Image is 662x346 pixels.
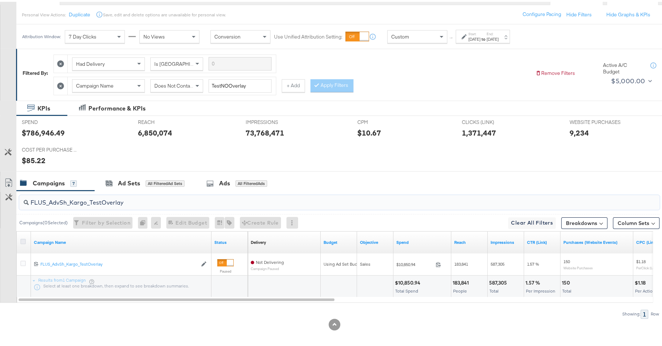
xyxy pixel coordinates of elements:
button: Configure Pacing [518,6,566,19]
div: $5,000.00 [611,74,645,85]
div: Performance & KPIs [88,102,146,111]
label: Start: [468,30,480,35]
span: Per Action [635,286,655,292]
div: Ad Sets [118,177,140,186]
span: Does Not Contain [154,81,194,87]
div: All Filtered Ads [235,178,267,185]
span: 150 [563,257,570,262]
span: Sales [360,259,370,265]
button: Column Sets [613,216,659,227]
span: Total Spend [395,286,418,292]
span: CPM [357,117,412,124]
span: 1.57 % [527,259,539,265]
div: Delivery [251,238,266,244]
div: 0 [138,215,151,227]
span: COST PER PURCHASE (WEBSITE EVENTS) [22,145,76,152]
div: Row [650,310,659,315]
label: End: [487,30,499,35]
button: Breakdowns [561,216,607,227]
span: REACH [138,117,193,124]
span: $1.18 [636,257,646,262]
label: Use Unified Attribution Setting: [274,32,342,39]
span: Conversion [214,32,241,38]
div: 1.57 % [526,278,542,285]
span: Per Impression [526,286,555,292]
a: Your campaign name. [34,238,209,244]
strong: to [480,35,487,40]
a: Reflects the ability of your Ad Campaign to achieve delivery based on ad states, schedule and bud... [251,238,266,244]
div: Campaigns ( 0 Selected) [19,218,68,224]
div: $786,946.49 [22,126,65,136]
div: KPIs [37,102,50,111]
a: The total amount spent to date. [396,238,448,244]
span: Clear All Filters [511,217,553,226]
span: IMPRESSIONS [246,117,300,124]
div: [DATE] [468,35,480,40]
div: 150 [562,278,572,285]
div: Ads [219,177,230,186]
span: CLICKS (LINK) [462,117,516,124]
button: Remove Filters [535,68,575,75]
div: All Filtered Ad Sets [146,178,185,185]
sub: Per Click (Link) [636,264,658,268]
div: 73,768,471 [246,126,284,136]
div: Save, edit and delete options are unavailable for personal view. [103,10,226,16]
div: 1,371,447 [462,126,496,136]
input: Enter a search term [209,55,271,69]
a: Your campaign's objective. [360,238,391,244]
span: Had Delivery [76,59,105,65]
span: SPEND [22,117,76,124]
div: Filtered By: [23,68,48,75]
button: Clear All Filters [508,216,556,227]
button: Hide Filters [566,9,592,16]
div: $85.22 [22,153,45,164]
div: Campaigns [33,177,65,186]
div: Showing: [622,310,641,315]
a: The number of times a purchase was made tracked by your Custom Audience pixel on your website aft... [563,238,630,244]
span: No Views [143,32,165,38]
sub: Campaign Paused [251,265,284,269]
a: The number of clicks received on a link in your ad divided by the number of impressions. [527,238,558,244]
button: + Add [282,77,305,90]
span: Custom [391,32,409,38]
span: WEBSITE PURCHASES [570,117,624,124]
input: Enter a search term [209,77,271,91]
div: 7 [70,178,77,185]
span: 7 Day Clicks [69,32,96,38]
span: 183,841 [454,259,468,265]
a: The number of times your ad was served. On mobile apps an ad is counted as served the first time ... [491,238,521,244]
div: [DATE] [487,35,499,40]
a: The maximum amount you're willing to spend on your ads, on average each day or over the lifetime ... [324,238,354,244]
input: Search Campaigns by Name, ID or Objective [29,191,601,205]
a: Shows the current state of your Ad Campaign. [214,238,245,244]
button: Hide Graphs & KPIs [606,9,650,16]
span: Total [562,286,571,292]
button: Duplicate [69,9,90,16]
sub: Website Purchases [563,264,593,268]
div: $10.67 [357,126,381,136]
div: 183,841 [453,278,471,285]
span: People [453,286,467,292]
div: 587,305 [489,278,509,285]
span: Is [GEOGRAPHIC_DATA] [154,59,210,65]
span: 587,305 [491,259,504,265]
div: $10,850.94 [395,278,423,285]
div: $1.18 [635,278,648,285]
span: ↑ [448,35,455,37]
div: 6,850,074 [138,126,172,136]
span: Campaign Name [76,81,114,87]
span: Not Delivering [256,258,284,263]
span: Total [489,286,499,292]
a: The number of people your ad was served to. [454,238,485,244]
span: $10,850.94 [396,260,433,265]
div: Attribution Window: [22,32,61,37]
button: $5,000.00 [608,73,653,85]
div: Using Ad Set Budget [324,259,364,265]
div: Personal View Actions: [22,10,66,16]
div: 9,234 [570,126,589,136]
label: Paused [217,267,234,272]
div: Active A/C Budget [603,60,643,73]
a: FLUS_AdvSh_Kargo_TestOverlay [40,259,197,266]
div: 1 [641,308,648,317]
